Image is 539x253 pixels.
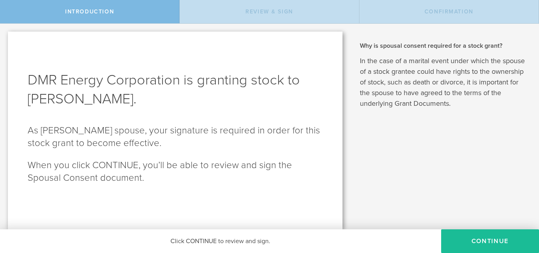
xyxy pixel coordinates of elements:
span: Review & Sign [245,8,293,15]
h2: Why is spousal consent required for a stock grant? [360,41,527,50]
p: In the case of a marital event under which the spouse of a stock grantee could have rights to the... [360,56,527,109]
p: As [PERSON_NAME] spouse, your signature is required in order for this stock grant to become effec... [28,124,323,150]
span: Confirmation [425,8,473,15]
span: Introduction [65,8,114,15]
button: CONTINUE [441,229,539,253]
p: When you click CONTINUE, you’ll be able to review and sign the Spousal Consent document. [28,159,323,184]
h1: DMR Energy Corporation is granting stock to [PERSON_NAME]. [28,71,323,109]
